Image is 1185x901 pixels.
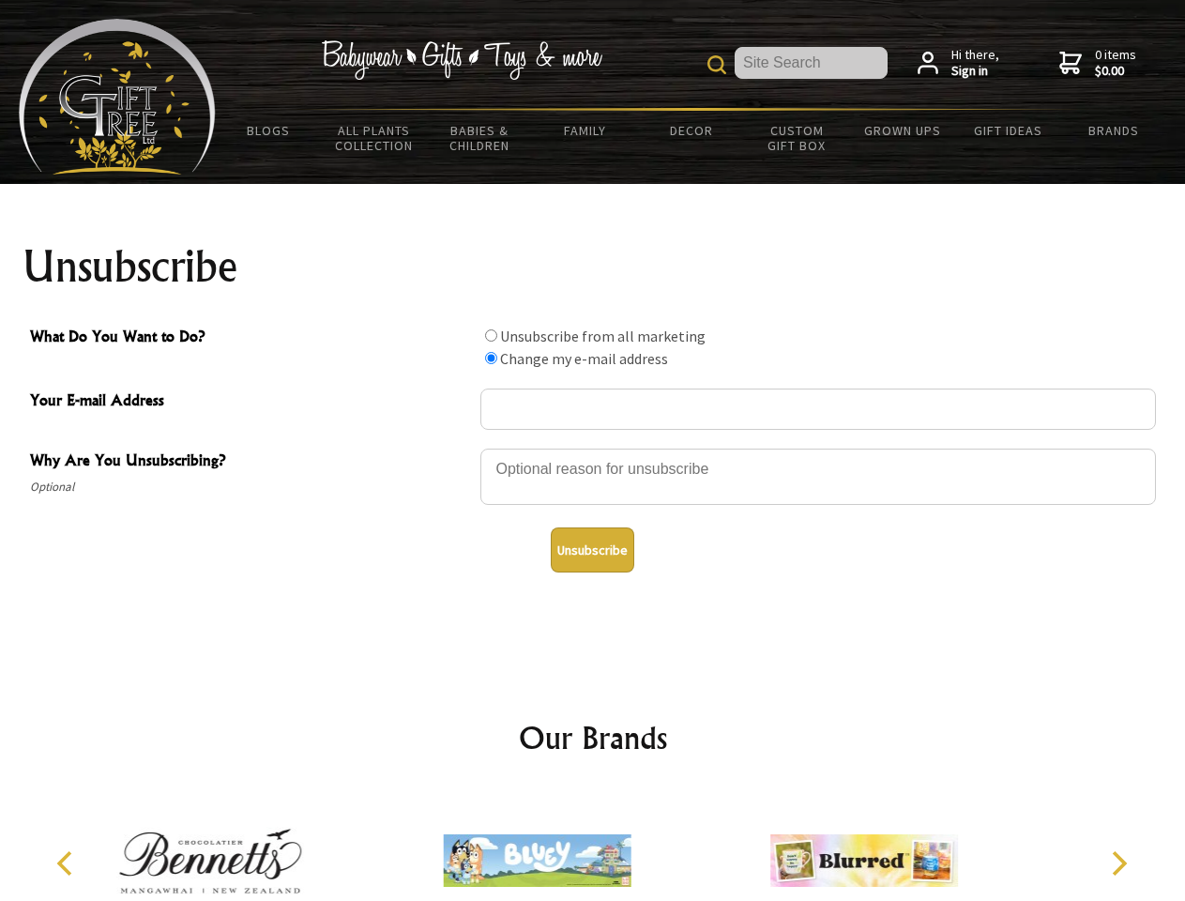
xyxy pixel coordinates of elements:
[480,449,1156,505] textarea: Why Are You Unsubscribing?
[19,19,216,175] img: Babyware - Gifts - Toys and more...
[551,527,634,573] button: Unsubscribe
[485,329,497,342] input: What Do You Want to Do?
[427,111,533,165] a: Babies & Children
[1061,111,1167,150] a: Brands
[500,327,706,345] label: Unsubscribe from all marketing
[485,352,497,364] input: What Do You Want to Do?
[23,244,1163,289] h1: Unsubscribe
[744,111,850,165] a: Custom Gift Box
[918,47,999,80] a: Hi there,Sign in
[1059,47,1136,80] a: 0 items$0.00
[47,843,88,884] button: Previous
[322,111,428,165] a: All Plants Collection
[480,389,1156,430] input: Your E-mail Address
[1095,63,1136,80] strong: $0.00
[955,111,1061,150] a: Gift Ideas
[951,63,999,80] strong: Sign in
[951,47,999,80] span: Hi there,
[1095,46,1136,80] span: 0 items
[216,111,322,150] a: BLOGS
[707,55,726,74] img: product search
[30,325,471,352] span: What Do You Want to Do?
[30,476,471,498] span: Optional
[321,40,602,80] img: Babywear - Gifts - Toys & more
[735,47,888,79] input: Site Search
[533,111,639,150] a: Family
[38,715,1148,760] h2: Our Brands
[849,111,955,150] a: Grown Ups
[500,349,668,368] label: Change my e-mail address
[30,449,471,476] span: Why Are You Unsubscribing?
[638,111,744,150] a: Decor
[1098,843,1139,884] button: Next
[30,389,471,416] span: Your E-mail Address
